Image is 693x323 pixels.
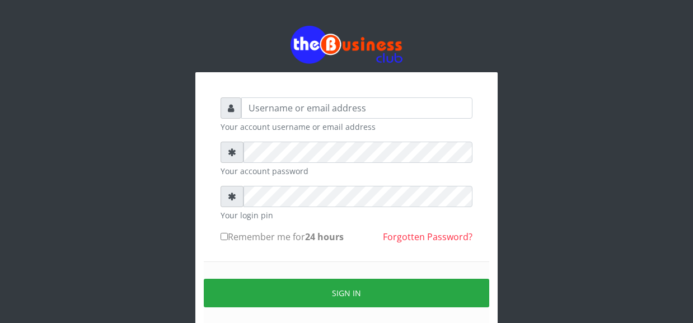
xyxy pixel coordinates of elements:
a: Forgotten Password? [383,231,472,243]
small: Your login pin [221,209,472,221]
button: Sign in [204,279,489,307]
small: Your account password [221,165,472,177]
input: Username or email address [241,97,472,119]
input: Remember me for24 hours [221,233,228,240]
label: Remember me for [221,230,344,244]
small: Your account username or email address [221,121,472,133]
b: 24 hours [305,231,344,243]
